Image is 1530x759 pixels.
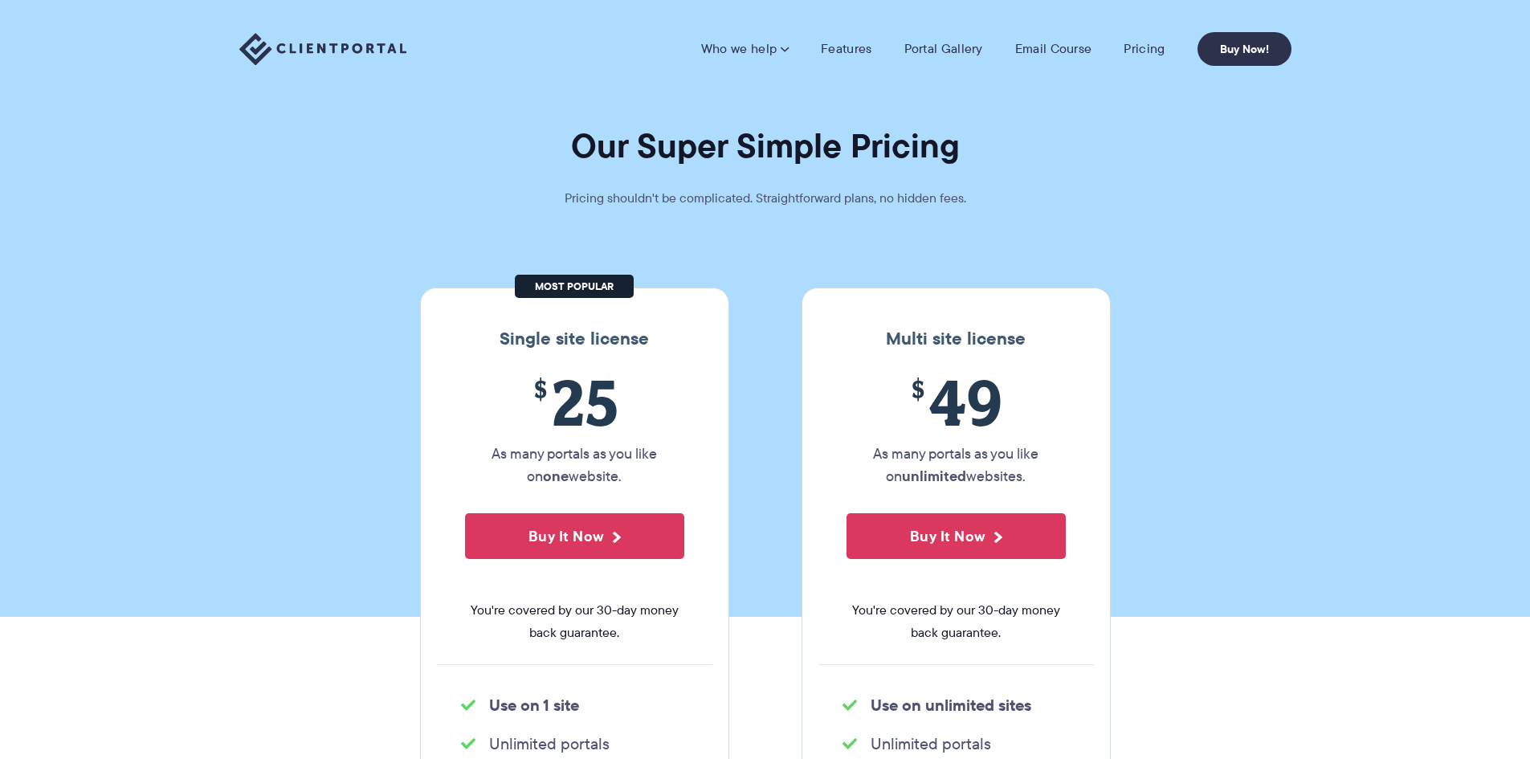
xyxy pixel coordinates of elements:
button: Buy It Now [847,513,1066,559]
strong: one [543,465,569,487]
span: 49 [847,365,1066,439]
strong: Use on 1 site [489,693,579,717]
li: Unlimited portals [843,732,1070,755]
a: Features [821,41,871,57]
button: Buy It Now [465,513,684,559]
h3: Single site license [437,328,712,349]
a: Portal Gallery [904,41,983,57]
a: Pricing [1124,41,1165,57]
h3: Multi site license [818,328,1094,349]
li: Unlimited portals [461,732,688,755]
span: You're covered by our 30-day money back guarantee. [847,599,1066,644]
strong: Use on unlimited sites [871,693,1031,717]
p: Pricing shouldn't be complicated. Straightforward plans, no hidden fees. [524,187,1006,210]
strong: unlimited [902,465,966,487]
span: 25 [465,365,684,439]
p: As many portals as you like on websites. [847,443,1066,488]
a: Buy Now! [1197,32,1291,66]
a: Who we help [701,41,789,57]
span: You're covered by our 30-day money back guarantee. [465,599,684,644]
a: Email Course [1015,41,1092,57]
p: As many portals as you like on website. [465,443,684,488]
